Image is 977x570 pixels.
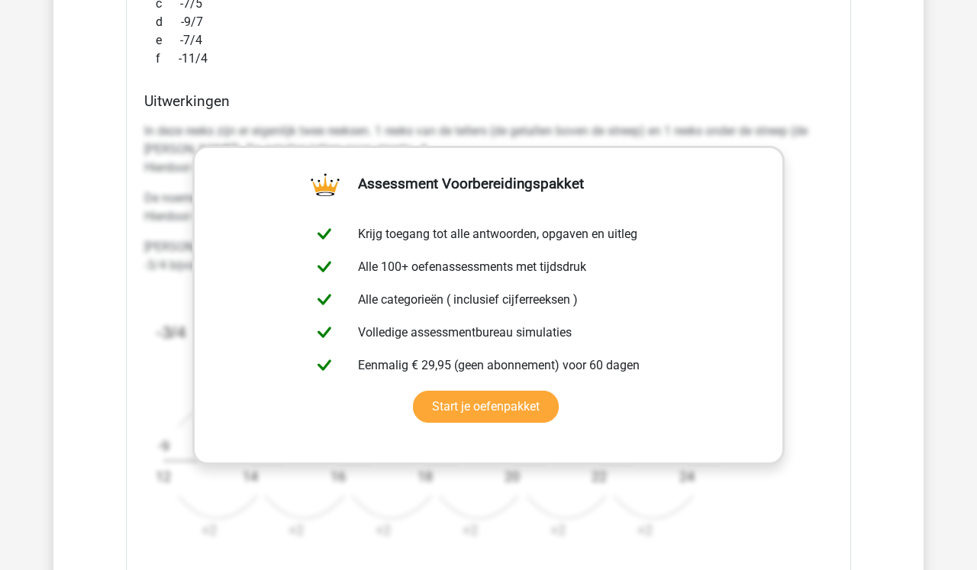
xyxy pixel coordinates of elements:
text: +2 [637,522,653,538]
text: -9 [158,438,169,454]
text: 18 [418,469,433,485]
text: +2 [550,522,566,538]
tspan: -3/4 [156,322,186,342]
span: d [156,13,181,31]
text: 22 [592,469,607,485]
text: 14 [243,469,258,485]
div: -11/4 [144,50,833,68]
h4: Uitwerkingen [144,92,833,110]
a: Start je oefenpakket [413,391,559,423]
text: 12 [156,469,171,485]
p: [PERSON_NAME] goed hoe je de breuken in de reeks moet herschrijven om het patroon te herkennen. -... [144,238,833,275]
div: -9/7 [144,13,833,31]
text: 24 [679,469,695,485]
p: De noemers gaan steeds: +2 Hierdoor ontstaat de volgende reeks: [12, 14, 16, 18, 20, 22, 24] [144,189,833,226]
text: +2 [289,522,304,538]
text: +2 [376,522,391,538]
span: f [156,50,179,68]
text: 16 [331,469,346,485]
span: e [156,31,180,50]
text: 20 [505,469,520,485]
p: In deze reeks zijn er eigenlijk twee reeksen. 1 reeks van de tellers (de getallen boven de streep... [144,122,833,177]
text: +2 [463,522,478,538]
text: +2 [202,522,217,538]
div: -7/4 [144,31,833,50]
